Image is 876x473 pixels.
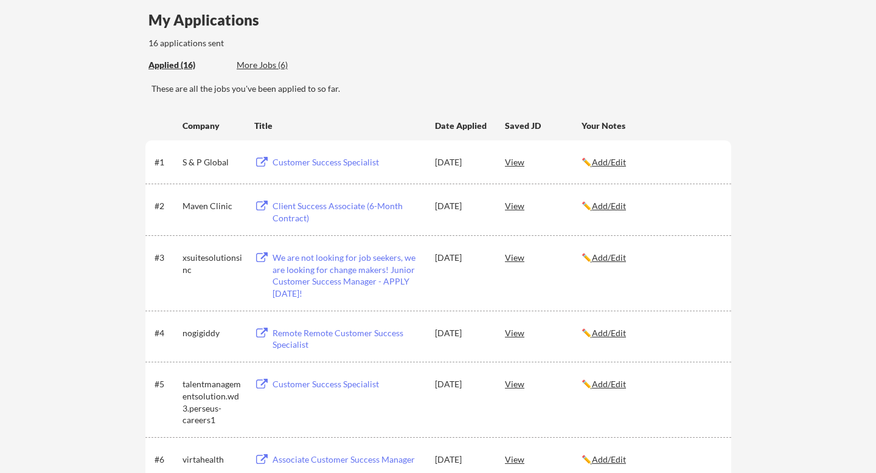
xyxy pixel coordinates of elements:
[182,200,243,212] div: Maven Clinic
[155,252,178,264] div: #3
[237,59,326,72] div: These are job applications we think you'd be a good fit for, but couldn't apply you to automatica...
[155,454,178,466] div: #6
[273,378,423,390] div: Customer Success Specialist
[273,454,423,466] div: Associate Customer Success Manager
[182,120,243,132] div: Company
[435,454,488,466] div: [DATE]
[592,252,626,263] u: Add/Edit
[505,195,582,216] div: View
[582,252,720,264] div: ✏️
[435,200,488,212] div: [DATE]
[505,322,582,344] div: View
[182,252,243,275] div: xsuitesolutionsinc
[505,448,582,470] div: View
[155,156,178,168] div: #1
[582,454,720,466] div: ✏️
[273,252,423,299] div: We are not looking for job seekers, we are looking for change makers! Junior Customer Success Man...
[148,59,228,72] div: These are all the jobs you've been applied to so far.
[435,120,488,132] div: Date Applied
[582,156,720,168] div: ✏️
[148,59,228,71] div: Applied (16)
[505,373,582,395] div: View
[155,200,178,212] div: #2
[592,157,626,167] u: Add/Edit
[592,201,626,211] u: Add/Edit
[182,327,243,339] div: nogigiddy
[505,114,582,136] div: Saved JD
[582,120,720,132] div: Your Notes
[182,454,243,466] div: virtahealth
[155,327,178,339] div: #4
[582,327,720,339] div: ✏️
[582,378,720,390] div: ✏️
[151,83,731,95] div: These are all the jobs you've been applied to so far.
[155,378,178,390] div: #5
[592,379,626,389] u: Add/Edit
[273,156,423,168] div: Customer Success Specialist
[505,246,582,268] div: View
[273,200,423,224] div: Client Success Associate (6-Month Contract)
[435,327,488,339] div: [DATE]
[148,13,269,27] div: My Applications
[254,120,423,132] div: Title
[435,378,488,390] div: [DATE]
[148,37,384,49] div: 16 applications sent
[582,200,720,212] div: ✏️
[592,454,626,464] u: Add/Edit
[435,252,488,264] div: [DATE]
[505,151,582,173] div: View
[273,327,423,351] div: Remote Remote Customer Success Specialist
[182,156,243,168] div: S & P Global
[182,378,243,426] div: talentmanagementsolution.wd3.perseus-careers1
[592,328,626,338] u: Add/Edit
[435,156,488,168] div: [DATE]
[237,59,326,71] div: More Jobs (6)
